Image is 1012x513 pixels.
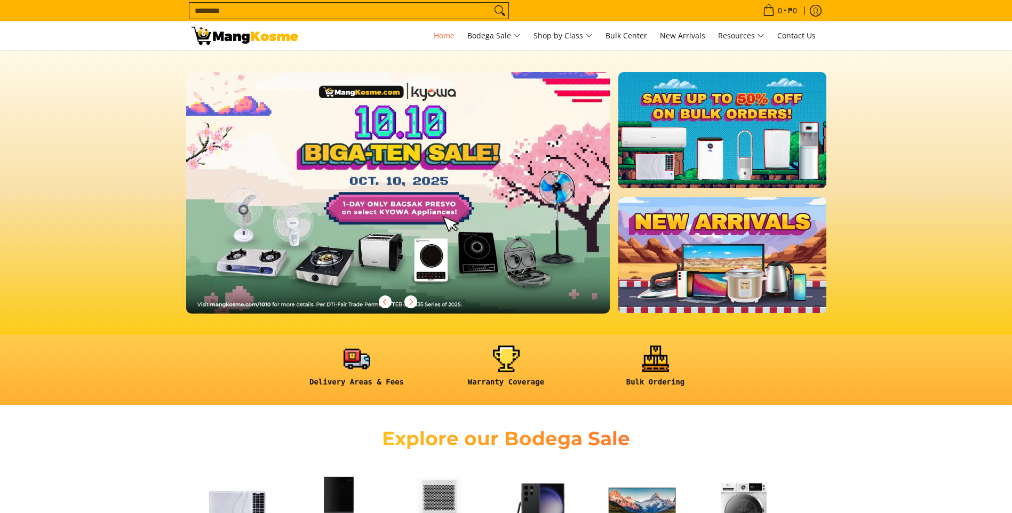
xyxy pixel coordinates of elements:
[462,21,526,50] a: Bodega Sale
[528,21,598,50] a: Shop by Class
[352,427,661,451] h2: Explore our Bodega Sale
[660,30,705,41] span: New Arrivals
[718,29,764,43] span: Resources
[586,346,725,395] a: <h6><strong>Bulk Ordering</strong></h6>
[428,21,460,50] a: Home
[777,30,816,41] span: Contact Us
[655,21,711,50] a: New Arrivals
[186,72,644,331] a: More
[605,30,647,41] span: Bulk Center
[760,5,800,17] span: •
[399,290,423,314] button: Next
[772,21,821,50] a: Contact Us
[309,21,821,50] nav: Main Menu
[533,29,593,43] span: Shop by Class
[600,21,652,50] a: Bulk Center
[786,7,799,14] span: ₱0
[491,3,508,19] button: Search
[437,346,576,395] a: <h6><strong>Warranty Coverage</strong></h6>
[467,29,521,43] span: Bodega Sale
[192,27,298,45] img: Mang Kosme: Your Home Appliances Warehouse Sale Partner!
[434,30,455,41] span: Home
[776,7,784,14] span: 0
[713,21,770,50] a: Resources
[373,290,397,314] button: Previous
[288,346,426,395] a: <h6><strong>Delivery Areas & Fees</strong></h6>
